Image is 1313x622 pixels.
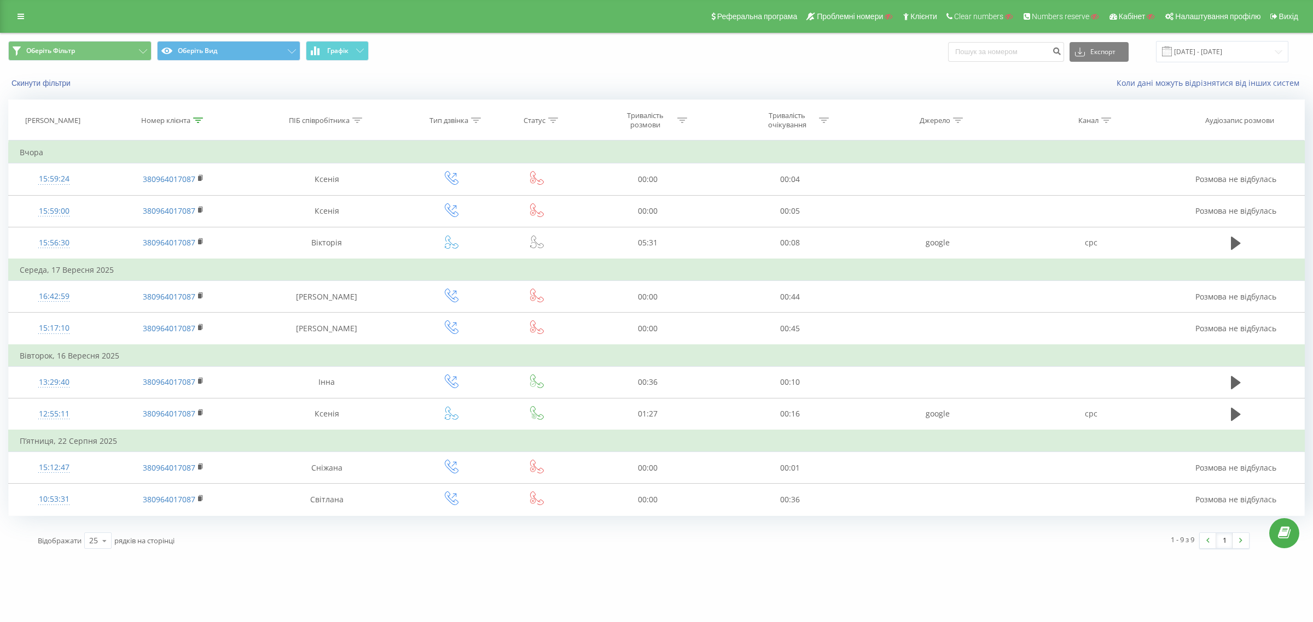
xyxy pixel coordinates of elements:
a: 380964017087 [143,377,195,387]
td: 00:08 [719,227,861,259]
button: Графік [306,41,369,61]
a: 380964017087 [143,291,195,302]
td: Ксенія [247,398,406,430]
div: 15:12:47 [20,457,89,478]
a: Коли дані можуть відрізнятися вiд інших систем [1117,78,1305,88]
td: 05:31 [577,227,719,259]
td: [PERSON_NAME] [247,313,406,345]
span: Numbers reserve [1032,12,1089,21]
div: Тривалість розмови [616,111,675,130]
td: 00:16 [719,398,861,430]
span: Відображати [38,536,82,545]
div: Джерело [920,116,950,125]
button: Експорт [1070,42,1129,62]
td: 00:45 [719,313,861,345]
div: 1 - 9 з 9 [1171,534,1194,545]
div: 15:59:00 [20,201,89,222]
div: 15:56:30 [20,232,89,254]
a: 380964017087 [143,323,195,333]
div: 25 [89,535,98,546]
span: Реферальна програма [717,12,798,21]
td: Світлана [247,484,406,515]
a: 380964017087 [143,237,195,248]
td: google [861,398,1014,430]
td: 00:00 [577,163,719,195]
a: 380964017087 [143,174,195,184]
td: Сніжана [247,452,406,484]
div: Статус [524,116,545,125]
div: 16:42:59 [20,286,89,307]
button: Скинути фільтри [8,78,76,88]
a: 380964017087 [143,206,195,216]
td: 00:36 [577,366,719,398]
span: Розмова не відбулась [1195,494,1276,504]
span: Вихід [1279,12,1298,21]
div: Тип дзвінка [429,116,468,125]
td: 00:04 [719,163,861,195]
td: Інна [247,366,406,398]
input: Пошук за номером [948,42,1064,62]
div: Тривалість очікування [758,111,816,130]
td: Вівторок, 16 Вересня 2025 [9,345,1305,367]
a: 1 [1216,533,1233,548]
div: 15:59:24 [20,168,89,190]
span: Проблемні номери [817,12,883,21]
span: Налаштування профілю [1175,12,1260,21]
td: 00:05 [719,195,861,227]
td: Ксенія [247,163,406,195]
td: cpc [1014,227,1167,259]
span: Оберіть Фільтр [26,46,75,55]
div: [PERSON_NAME] [25,116,80,125]
span: Розмова не відбулась [1195,291,1276,302]
td: 00:10 [719,366,861,398]
div: 13:29:40 [20,372,89,393]
span: Розмова не відбулась [1195,174,1276,184]
td: П’ятниця, 22 Серпня 2025 [9,430,1305,452]
span: рядків на сторінці [114,536,175,545]
button: Оберіть Фільтр [8,41,152,61]
span: Клієнти [910,12,937,21]
a: 380964017087 [143,494,195,504]
button: Оберіть Вид [157,41,300,61]
span: Кабінет [1119,12,1146,21]
td: [PERSON_NAME] [247,281,406,313]
td: 00:00 [577,484,719,515]
div: Канал [1078,116,1099,125]
span: Розмова не відбулась [1195,323,1276,333]
div: 12:55:11 [20,403,89,425]
span: Розмова не відбулась [1195,206,1276,216]
span: Розмова не відбулась [1195,462,1276,473]
div: 10:53:31 [20,489,89,510]
td: Вчора [9,142,1305,163]
td: Вікторія [247,227,406,259]
td: 00:36 [719,484,861,515]
div: 15:17:10 [20,318,89,339]
a: 380964017087 [143,462,195,473]
div: Номер клієнта [141,116,190,125]
td: Середа, 17 Вересня 2025 [9,259,1305,281]
td: cpc [1014,398,1167,430]
td: 01:27 [577,398,719,430]
span: Clear numbers [954,12,1003,21]
td: google [861,227,1014,259]
td: Ксенія [247,195,406,227]
td: 00:01 [719,452,861,484]
div: ПІБ співробітника [289,116,350,125]
span: Графік [327,47,348,55]
td: 00:00 [577,452,719,484]
a: 380964017087 [143,408,195,419]
td: 00:00 [577,195,719,227]
td: 00:00 [577,313,719,345]
div: Аудіозапис розмови [1205,116,1274,125]
td: 00:44 [719,281,861,313]
td: 00:00 [577,281,719,313]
